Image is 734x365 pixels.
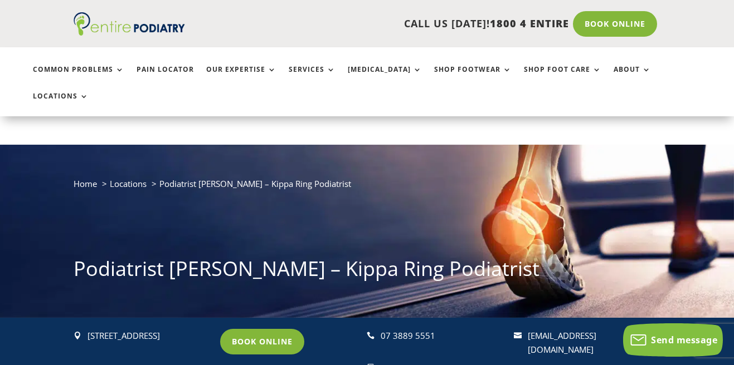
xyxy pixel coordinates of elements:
a: [MEDICAL_DATA] [348,66,422,90]
span:  [514,332,522,339]
span:  [367,332,375,339]
a: Shop Footwear [434,66,512,90]
a: Locations [110,178,147,189]
span: Podiatrist [PERSON_NAME] – Kippa Ring Podiatrist [159,178,351,189]
a: Locations [33,92,89,116]
div: [STREET_ADDRESS] [88,329,212,343]
a: Common Problems [33,66,124,90]
span: 1800 4 ENTIRE [490,17,569,30]
a: Services [289,66,336,90]
p: CALL US [DATE]! [206,17,569,31]
a: Book Online [573,11,657,37]
a: About [614,66,651,90]
nav: breadcrumb [74,176,661,199]
a: Pain Locator [137,66,194,90]
h1: Podiatrist [PERSON_NAME] – Kippa Ring Podiatrist [74,255,661,288]
a: [EMAIL_ADDRESS][DOMAIN_NAME] [528,330,596,356]
span:  [74,332,81,339]
a: Shop Foot Care [524,66,601,90]
span: Send message [651,334,717,346]
button: Send message [623,323,723,357]
a: Entire Podiatry [74,27,185,38]
a: Book Online [220,329,304,354]
div: 07 3889 5551 [381,329,505,343]
a: Home [74,178,97,189]
img: logo (1) [74,12,185,36]
a: Our Expertise [206,66,276,90]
